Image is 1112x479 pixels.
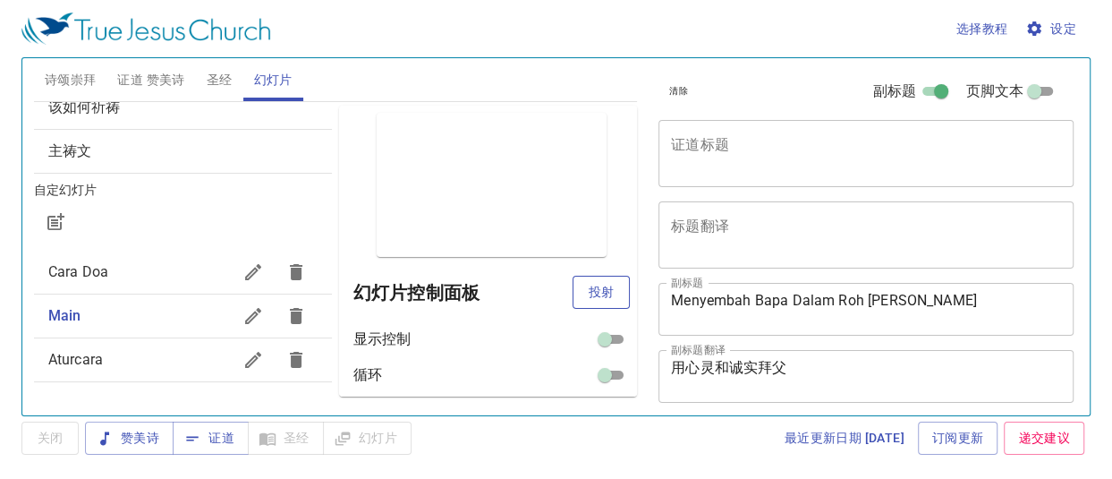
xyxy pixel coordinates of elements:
div: Cara Doa [34,251,332,294]
span: 最近更新日期 [DATE] [785,427,904,449]
button: 设定 [1022,13,1083,46]
span: 投射 [587,281,615,304]
span: 证道 [187,427,234,449]
img: True Jesus Church [21,13,270,45]
span: 副标题 [872,81,915,102]
a: 递交建议 [1004,422,1084,455]
span: Main [48,307,81,324]
span: 页脚文本 [966,81,1024,102]
span: 赞美诗 [99,427,159,449]
span: Aturcara [48,351,103,368]
div: Menyembah Bapa Dalam Roh [PERSON_NAME] [39,79,302,93]
div: Aturcara [34,338,332,381]
a: 订阅更新 [918,422,998,455]
textarea: Menyembah Bapa Dalam Roh [PERSON_NAME] [671,292,1061,326]
span: 选择教程 [956,18,1008,40]
span: 递交建议 [1018,427,1070,449]
span: [object Object] [48,98,121,115]
h6: 自定幻灯片 [34,181,332,201]
button: 投射 [573,276,630,309]
span: 设定 [1029,18,1076,40]
div: Main [34,295,332,338]
a: 最近更新日期 [DATE] [777,422,912,455]
div: 该如何祈祷 [34,86,332,129]
button: 清除 [658,81,699,102]
button: 证道 [173,422,249,455]
span: 诗颂崇拜 [45,69,97,91]
span: 证道 赞美诗 [117,69,184,91]
span: Cara Doa [48,263,108,280]
h6: 幻灯片控制面板 [353,278,573,307]
span: 订阅更新 [932,427,984,449]
div: 主祷文 [34,130,332,173]
span: 幻灯片 [254,69,293,91]
span: 圣经 [207,69,233,91]
textarea: 用心灵和诚实拜父 [671,359,1061,393]
span: 清除 [669,83,688,99]
p: 显示控制 [353,329,412,350]
span: [object Object] [48,142,91,159]
button: 赞美诗 [85,422,174,455]
p: 循环 [353,364,382,386]
button: 选择教程 [949,13,1015,46]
